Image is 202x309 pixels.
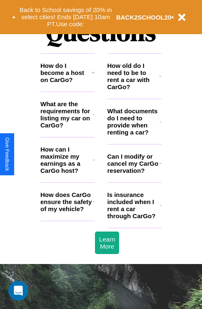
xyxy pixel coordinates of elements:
b: BACK2SCHOOL20 [116,14,172,21]
h3: How old do I need to be to rent a car with CarGo? [107,62,160,90]
h3: What documents do I need to provide when renting a car? [107,107,160,136]
h3: How can I maximize my earnings as a CarGo host? [40,146,92,174]
h3: How do I become a host on CarGo? [40,62,92,83]
button: Learn More [95,232,119,254]
iframe: Intercom live chat [8,281,28,301]
button: Back to School savings of 20% in select cities! Ends [DATE] 10am PT.Use code: [15,4,116,30]
div: Give Feedback [4,137,10,171]
h3: What are the requirements for listing my car on CarGo? [40,100,92,129]
h3: Can I modify or cancel my CarGo reservation? [107,153,159,174]
h3: Is insurance included when I rent a car through CarGo? [107,191,160,219]
h3: How does CarGo ensure the safety of my vehicle? [40,191,92,212]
